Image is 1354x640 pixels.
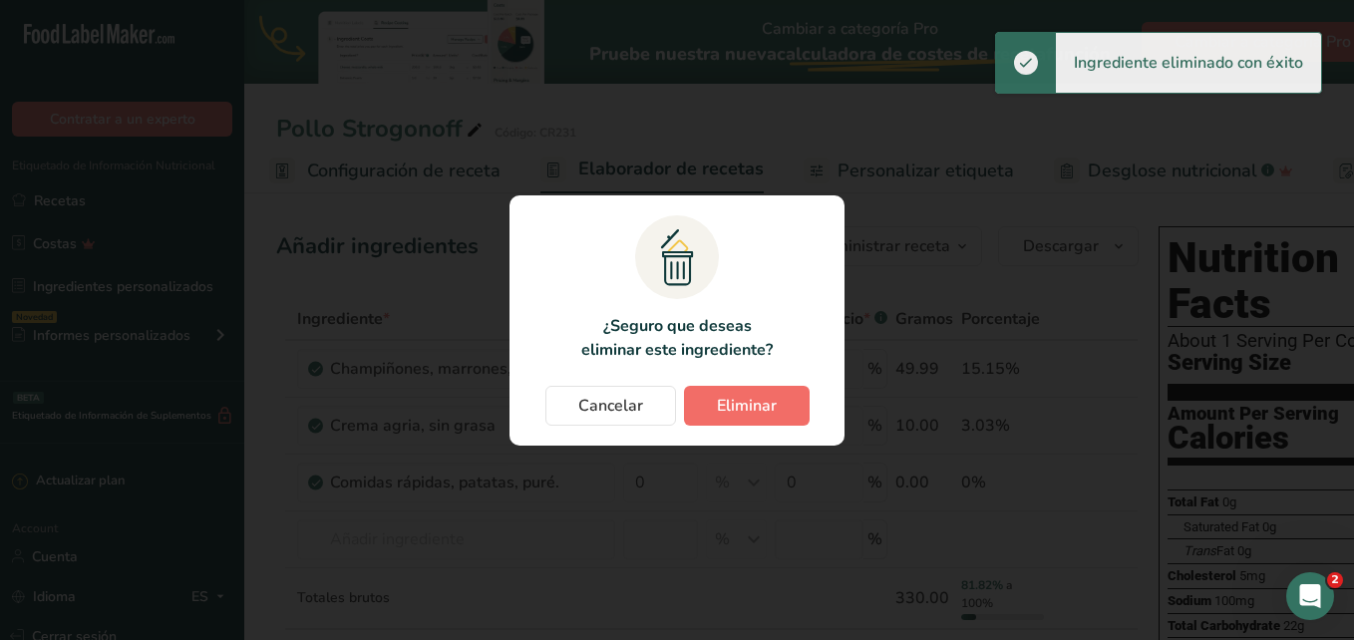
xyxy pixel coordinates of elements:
[573,314,780,362] p: ¿Seguro que deseas eliminar este ingrediente?
[545,386,676,426] button: Cancelar
[578,394,643,418] span: Cancelar
[1056,33,1321,93] div: Ingrediente eliminado con éxito
[1286,572,1334,620] iframe: Intercom live chat
[717,394,777,418] span: Eliminar
[1327,572,1343,588] span: 2
[684,386,810,426] button: Eliminar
